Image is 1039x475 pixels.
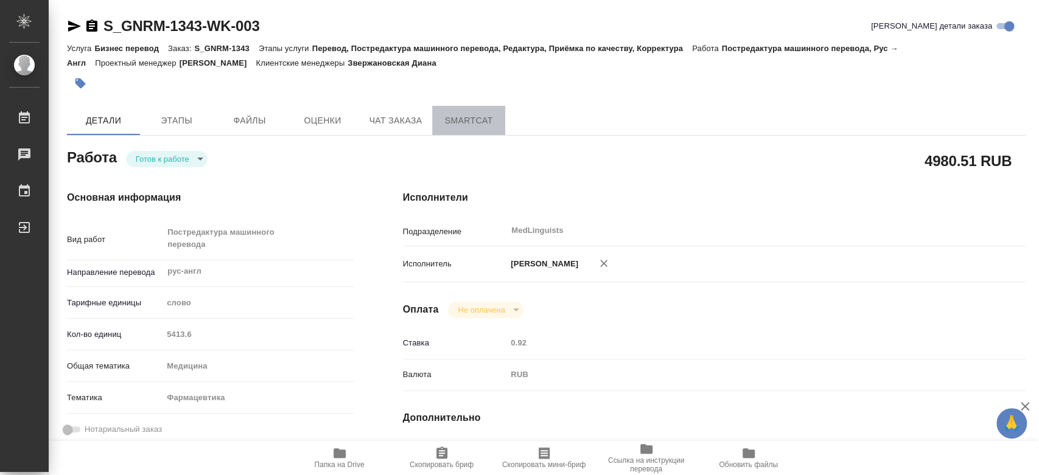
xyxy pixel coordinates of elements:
[719,460,778,469] span: Обновить файлы
[94,44,168,53] p: Бизнес перевод
[163,387,354,408] div: Фармацевтика
[698,441,800,475] button: Обновить файлы
[67,234,163,246] p: Вид работ
[67,145,117,167] h2: Работа
[67,297,163,309] p: Тарифные единицы
[1001,411,1022,436] span: 🙏
[85,423,162,435] span: Нотариальный заказ
[448,302,523,318] div: Готов к работе
[67,360,163,372] p: Общая тематика
[67,190,354,205] h4: Основная информация
[259,44,312,53] p: Этапы услуги
[147,113,206,128] span: Этапы
[67,44,94,53] p: Услуга
[315,460,365,469] span: Папка на Drive
[67,19,82,33] button: Скопировать ссылку для ЯМессенджера
[163,325,354,343] input: Пустое поле
[293,113,352,128] span: Оценки
[168,44,194,53] p: Заказ:
[439,113,498,128] span: SmartCat
[180,58,256,68] p: [PERSON_NAME]
[403,258,507,270] p: Исполнитель
[996,408,1027,439] button: 🙏
[194,44,258,53] p: S_GNRM-1343
[126,151,208,167] div: Готов к работе
[506,258,578,270] p: [PERSON_NAME]
[403,226,507,238] p: Подразделение
[289,441,391,475] button: Папка на Drive
[163,293,354,313] div: слово
[403,190,1026,205] h4: Исполнители
[163,356,354,376] div: Медицина
[410,460,474,469] span: Скопировать бриф
[871,20,992,32] span: [PERSON_NAME] детали заказа
[493,441,595,475] button: Скопировать мини-бриф
[132,154,193,164] button: Готов к работе
[366,113,425,128] span: Чат заказа
[256,58,348,68] p: Клиентские менеджеры
[220,113,279,128] span: Файлы
[506,334,973,352] input: Пустое поле
[454,305,508,315] button: Не оплачена
[595,441,698,475] button: Ссылка на инструкции перевода
[95,58,179,68] p: Проектный менеджер
[348,58,445,68] p: Звержановская Диана
[403,337,507,349] p: Ставка
[74,113,133,128] span: Детали
[403,411,1026,425] h4: Дополнительно
[590,250,617,277] button: Удалить исполнителя
[403,302,439,317] h4: Оплата
[692,44,722,53] p: Работа
[506,364,973,385] div: RUB
[603,456,690,473] span: Ссылка на инструкции перевода
[403,369,507,381] p: Валюта
[103,18,259,34] a: S_GNRM-1343-WK-003
[925,150,1012,171] h2: 4980.51 RUB
[502,460,586,469] span: Скопировать мини-бриф
[85,19,99,33] button: Скопировать ссылку
[67,70,94,97] button: Добавить тэг
[67,392,163,404] p: Тематика
[67,266,163,279] p: Направление перевода
[391,441,493,475] button: Скопировать бриф
[67,328,163,341] p: Кол-во единиц
[312,44,692,53] p: Перевод, Постредактура машинного перевода, Редактура, Приёмка по качеству, Корректура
